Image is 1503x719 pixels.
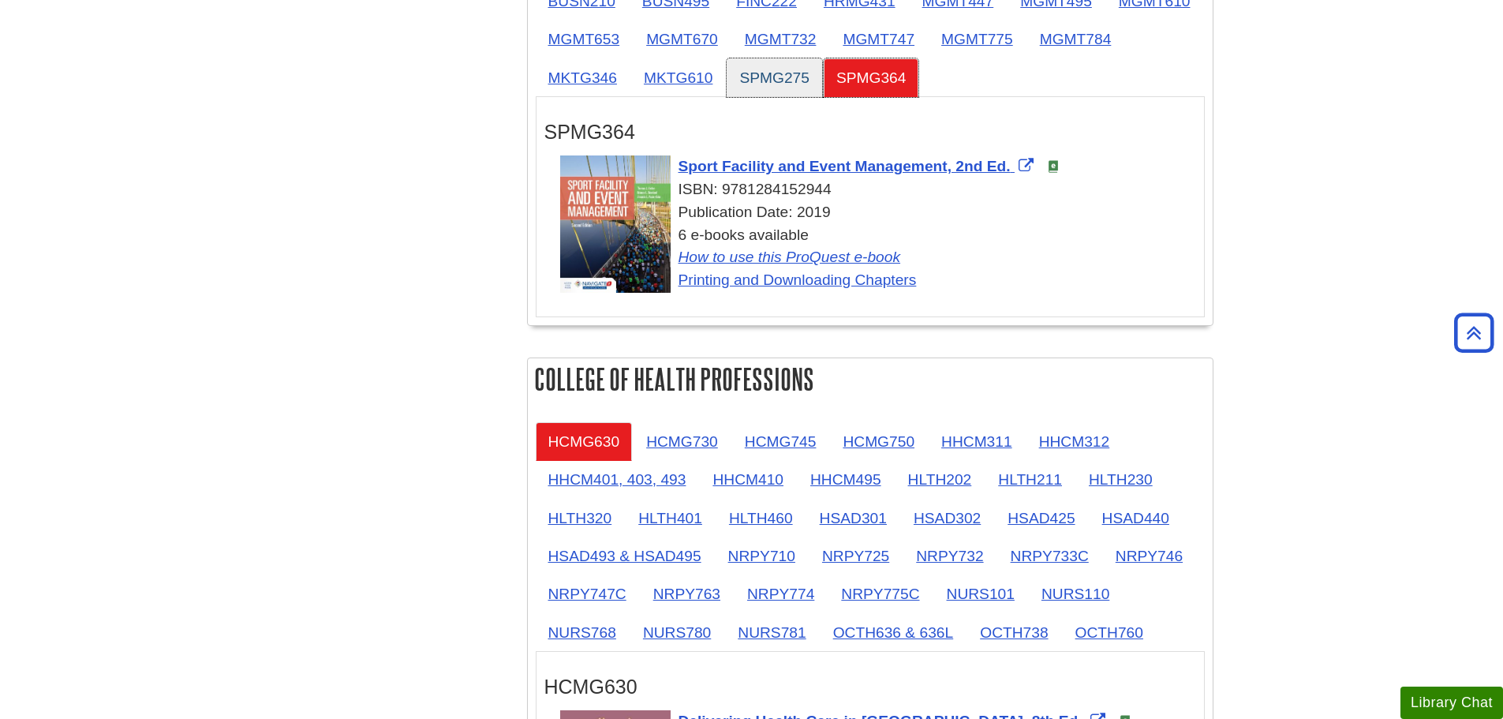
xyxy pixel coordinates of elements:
[544,676,1196,698] h3: HCMG630
[830,422,927,461] a: HCMG750
[641,575,733,613] a: NRPY763
[630,613,723,652] a: NURS780
[798,460,894,499] a: HHCM495
[1076,460,1165,499] a: HLTH230
[716,499,806,537] a: HLTH460
[634,422,731,461] a: HCMG730
[732,20,829,58] a: MGMT732
[536,460,699,499] a: HHCM401, 403, 493
[631,58,725,97] a: MKTG610
[528,358,1213,400] h2: College of Health Professions
[536,58,630,97] a: MKTG346
[995,499,1087,537] a: HSAD425
[560,178,1196,201] div: ISBN: 9781284152944
[1029,575,1122,613] a: NURS110
[732,422,829,461] a: HCMG745
[536,537,714,575] a: HSAD493 & HSAD495
[1063,613,1156,652] a: OCTH760
[1400,687,1503,719] button: Library Chat
[998,537,1101,575] a: NRPY733C
[560,155,671,292] img: Cover Art
[821,613,966,652] a: OCTH636 & 636L
[1449,322,1499,343] a: Back to Top
[679,158,1038,174] a: Link opens in new window
[536,422,633,461] a: HCMG630
[544,121,1196,144] h3: SPMG364
[536,613,629,652] a: NURS768
[679,249,901,265] a: How to use this ProQuest e-book
[824,58,919,97] a: SPMG364
[560,201,1196,224] div: Publication Date: 2019
[985,460,1075,499] a: HLTH211
[700,460,796,499] a: HHCM410
[934,575,1027,613] a: NURS101
[735,575,827,613] a: NRPY774
[1026,422,1123,461] a: HHCM312
[828,575,932,613] a: NRPY775C
[895,460,985,499] a: HLTH202
[560,224,1196,292] div: 6 e-books available
[929,422,1025,461] a: HHCM311
[536,499,625,537] a: HLTH320
[634,20,731,58] a: MGMT670
[727,58,822,97] a: SPMG275
[1090,499,1182,537] a: HSAD440
[1027,20,1124,58] a: MGMT784
[626,499,715,537] a: HLTH401
[1103,537,1195,575] a: NRPY746
[1047,160,1060,173] img: e-Book
[903,537,996,575] a: NRPY732
[679,158,1011,174] span: Sport Facility and Event Management, 2nd Ed.
[967,613,1060,652] a: OCTH738
[716,537,808,575] a: NRPY710
[830,20,927,58] a: MGMT747
[725,613,818,652] a: NURS781
[807,499,899,537] a: HSAD301
[929,20,1026,58] a: MGMT775
[809,537,902,575] a: NRPY725
[536,575,639,613] a: NRPY747C
[679,271,917,288] a: Printing and Downloading Chapters
[536,20,633,58] a: MGMT653
[901,499,993,537] a: HSAD302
